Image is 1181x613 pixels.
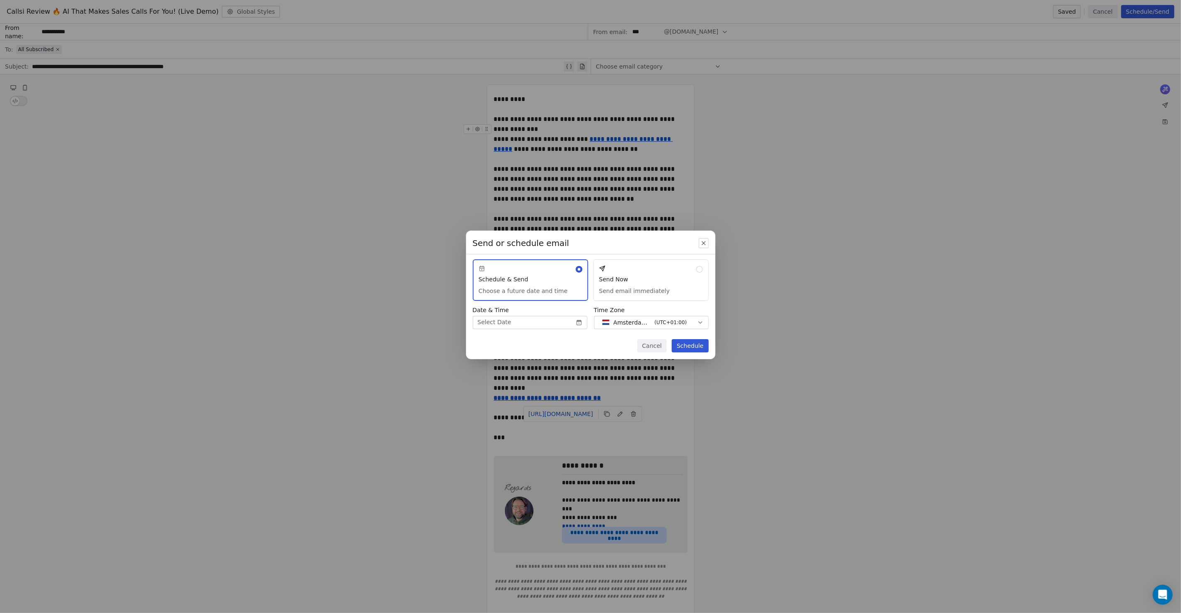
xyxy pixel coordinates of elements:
[637,339,667,352] button: Cancel
[473,237,570,249] span: Send or schedule email
[594,316,709,329] button: Amsterdam - CET(UTC+01:00)
[473,306,587,314] span: Date & Time
[614,318,651,327] span: Amsterdam - CET
[672,339,708,352] button: Schedule
[478,318,511,327] span: Select Date
[594,306,709,314] span: Time Zone
[473,316,587,329] button: Select Date
[654,319,687,326] span: ( UTC+01:00 )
